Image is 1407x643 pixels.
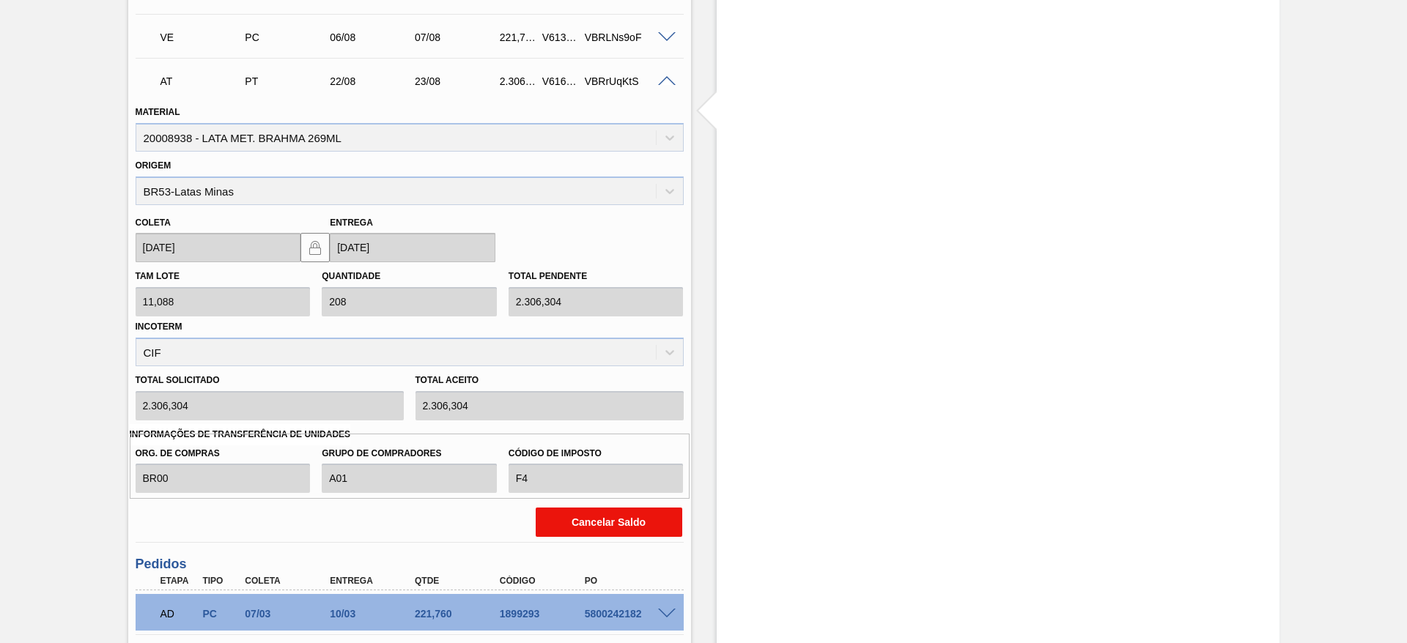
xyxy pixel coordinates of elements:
[326,31,421,43] div: 06/08/2025
[411,31,506,43] div: 07/08/2025
[241,576,336,586] div: Coleta
[130,424,351,445] label: Informações de Transferência de Unidades
[136,160,171,171] label: Origem
[241,75,336,87] div: Pedido de Transferência
[160,608,197,620] p: AD
[326,608,421,620] div: 10/03/2025
[411,576,506,586] div: Qtde
[322,271,380,281] label: Quantidade
[136,443,311,464] label: Org. de Compras
[199,608,243,620] div: Pedido de Compra
[241,608,336,620] div: 07/03/2025
[157,576,201,586] div: Etapa
[536,508,682,537] button: Cancelar Saldo
[136,107,180,117] label: Material
[157,65,252,97] div: Aguardando Informações de Transporte
[136,271,180,281] label: Tam lote
[496,608,591,620] div: 1899293
[326,576,421,586] div: Entrega
[411,75,506,87] div: 23/08/2025
[539,31,583,43] div: V613741
[160,75,248,87] p: AT
[581,608,676,620] div: 5800242182
[509,443,684,464] label: Código de Imposto
[199,576,243,586] div: Tipo
[581,75,676,87] div: VBRrUqKtS
[136,233,301,262] input: dd/mm/yyyy
[322,443,497,464] label: Grupo de Compradores
[136,557,684,572] h3: Pedidos
[241,31,336,43] div: Pedido de Compra
[539,75,583,87] div: V616245
[306,239,324,256] img: locked
[160,31,248,43] p: VE
[411,608,506,620] div: 221,760
[330,218,373,228] label: Entrega
[136,218,171,228] label: Coleta
[496,576,591,586] div: Código
[496,75,540,87] div: 2.306,304
[581,576,676,586] div: PO
[157,21,252,53] div: Volume Enviado para Transporte
[136,370,404,391] label: Total Solicitado
[416,370,684,391] label: Total Aceito
[330,233,495,262] input: dd/mm/yyyy
[509,271,587,281] label: Total pendente
[581,31,676,43] div: VBRLNs9oF
[157,598,201,630] div: Aguardando Descarga
[136,321,182,332] label: Incoterm
[496,31,540,43] div: 221,760
[326,75,421,87] div: 22/08/2025
[300,233,330,262] button: locked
